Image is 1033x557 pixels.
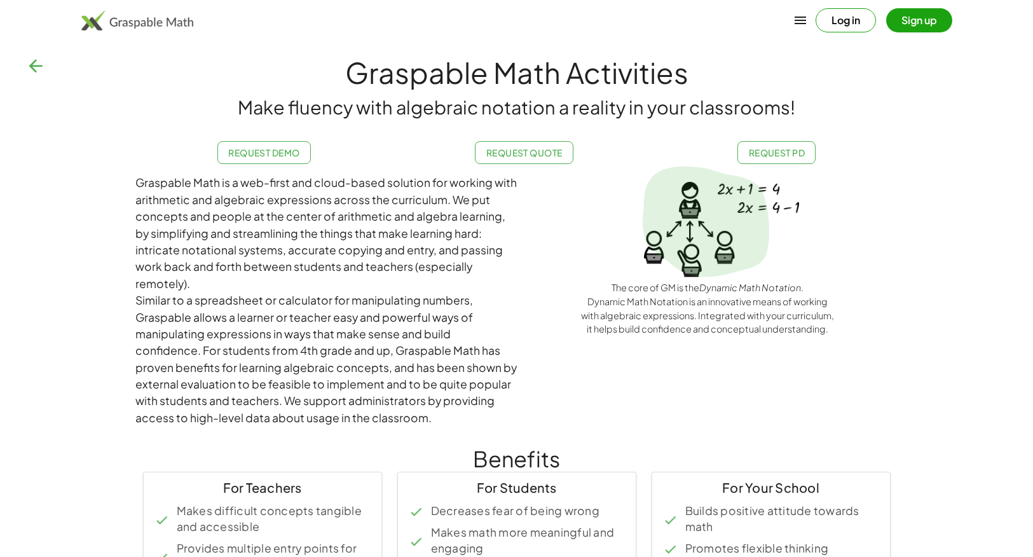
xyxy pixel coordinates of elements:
[228,147,300,158] span: Request Demo
[580,281,835,336] div: The core of GM is the . Dynamic Math Notation is an innovative means of working with algebraic ex...
[748,147,805,158] span: Request PD
[816,8,876,32] button: Log in
[886,8,952,32] button: Sign up
[398,472,636,503] div: For Students
[652,472,890,503] div: For Your School
[217,141,311,164] a: Request Demo
[642,166,769,277] img: Spotlight
[154,503,371,535] li: Makes difficult concepts tangible and accessible
[408,503,626,519] li: Decreases fear of being wrong
[486,147,563,158] span: Request Quote
[737,141,816,164] a: Request PD
[143,446,891,472] h1: Benefits
[144,472,381,503] div: For Teachers
[662,540,880,556] li: Promotes flexible thinking
[408,525,626,556] li: Makes math more meaningful and engaging
[475,141,573,164] a: Request Quote
[135,174,517,292] div: Graspable Math is a web-first and cloud-based solution for working with arithmetic and algebraic ...
[135,292,517,426] div: Similar to a spreadsheet or calculator for manipulating numbers, Graspable allows a learner or te...
[662,503,880,535] li: Builds positive attitude towards math
[699,282,801,293] em: Dynamic Math Notation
